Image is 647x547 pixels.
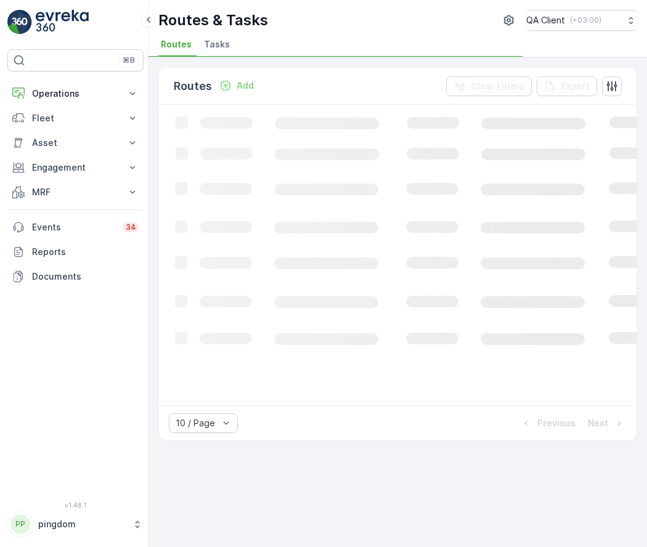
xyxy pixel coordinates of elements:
[126,222,136,232] p: 34
[7,155,144,180] button: Engagement
[526,14,565,26] p: QA Client
[7,240,144,264] a: Reports
[526,10,637,31] button: QA Client(+03:00)
[32,161,119,174] p: Engagement
[7,501,144,509] span: v 1.48.1
[214,78,259,93] button: Add
[7,10,32,34] img: logo
[10,514,30,534] div: PP
[519,416,577,431] button: Previous
[38,518,126,530] p: pingdom
[7,215,144,240] a: Events34
[7,180,144,205] button: MRF
[7,106,144,131] button: Fleet
[7,81,144,106] button: Operations
[237,79,254,92] p: Add
[570,15,601,25] p: ( +03:00 )
[36,10,89,34] img: logo_light-DOdMpM7g.png
[471,80,524,92] p: Clear Filters
[537,76,597,96] button: Export
[537,417,576,429] p: Previous
[158,10,268,30] p: Routes & Tasks
[32,221,116,233] p: Events
[204,38,230,51] span: Tasks
[161,38,192,51] span: Routes
[446,76,532,96] button: Clear Filters
[32,270,139,283] p: Documents
[32,137,119,149] p: Asset
[174,78,212,95] p: Routes
[32,112,119,124] p: Fleet
[561,80,590,92] p: Export
[588,417,608,429] p: Next
[587,416,627,431] button: Next
[32,246,139,258] p: Reports
[32,87,119,100] p: Operations
[32,186,119,198] p: MRF
[123,55,135,65] p: ⌘B
[7,511,144,537] button: PPpingdom
[7,264,144,289] a: Documents
[7,131,144,155] button: Asset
